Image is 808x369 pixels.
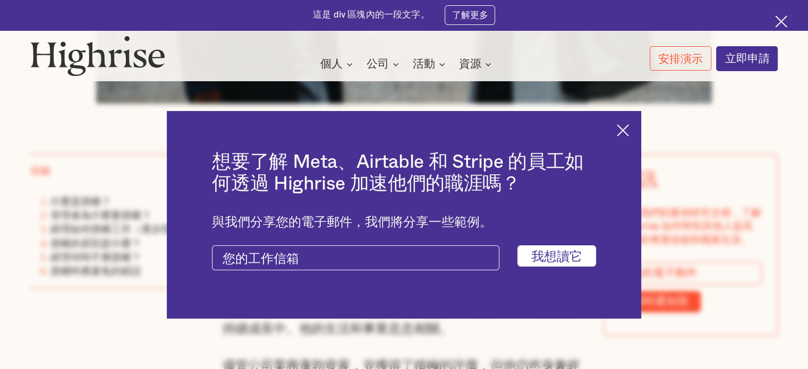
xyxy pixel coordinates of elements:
[650,46,711,71] a: 安排演示
[458,58,495,71] div: 資源
[725,49,770,66] font: 立即申請
[366,58,388,70] font: 公司
[366,58,402,71] div: 公司
[212,216,492,229] font: 與我們分享您的電子郵件，我們將分享一些範例。
[212,152,584,193] font: 想要了解 Meta、Airtable 和 Stripe 的員工如何透過 Highrise 加速他們的職涯嗎？
[617,124,629,136] img: 十字圖標
[313,11,430,19] font: 這是 div 區塊內的一段文字。
[212,245,499,271] input: 您的工作信箱
[658,50,703,67] font: 安排演示
[412,58,435,70] font: 活動
[320,58,342,70] font: 個人
[212,245,596,271] form: 目前上升部落格文章模式表單
[458,58,481,70] font: 資源
[412,58,448,71] div: 活動
[716,46,778,71] a: 立即申請
[445,5,495,24] a: 了解更多
[30,36,165,76] img: 高層建築標誌
[320,58,356,71] div: 個人
[775,15,787,28] img: 十字圖標
[452,11,488,20] font: 了解更多
[517,245,596,267] input: 我想讀它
